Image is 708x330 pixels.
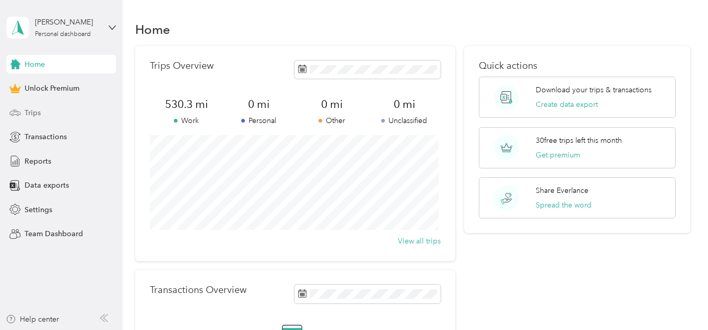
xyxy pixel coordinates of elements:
span: 530.3 mi [150,97,222,112]
span: Reports [25,156,51,167]
p: 30 free trips left this month [536,135,622,146]
div: [PERSON_NAME] [35,17,100,28]
span: Unlock Premium [25,83,79,94]
p: Transactions Overview [150,285,246,296]
p: Other [295,115,368,126]
p: Personal [222,115,295,126]
span: Transactions [25,131,67,142]
button: Spread the word [536,200,592,211]
span: Trips [25,107,41,118]
button: View all trips [398,236,441,247]
div: Personal dashboard [35,31,91,38]
span: 0 mi [368,97,441,112]
p: Trips Overview [150,60,214,71]
p: Work [150,115,222,126]
button: Create data export [536,99,598,110]
p: Quick actions [479,60,675,71]
span: Data exports [25,180,69,191]
span: Team Dashboard [25,228,83,239]
span: 0 mi [295,97,368,112]
iframe: Everlance-gr Chat Button Frame [650,272,708,330]
span: Settings [25,204,52,215]
button: Help center [6,314,59,325]
h1: Home [135,24,170,35]
p: Share Everlance [536,185,588,196]
span: Home [25,59,45,70]
button: Get premium [536,150,580,161]
span: 0 mi [222,97,295,112]
p: Unclassified [368,115,441,126]
p: Download your trips & transactions [536,84,652,95]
